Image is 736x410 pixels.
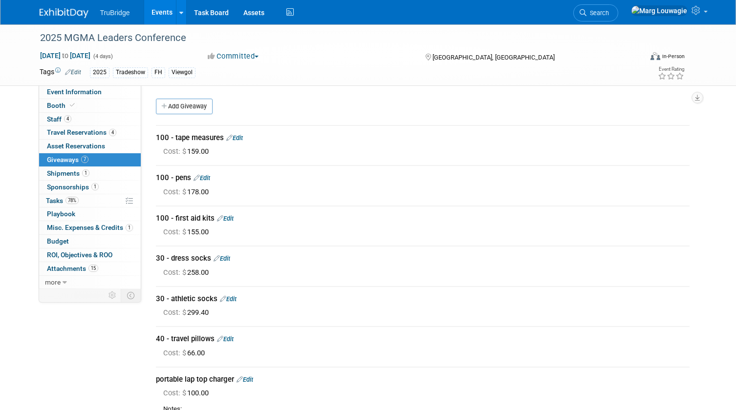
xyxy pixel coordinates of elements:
[156,253,690,264] div: 30 - dress socks
[586,9,609,17] span: Search
[163,227,187,236] span: Cost: $
[39,221,141,234] a: Misc. Expenses & Credits1
[47,169,89,177] span: Shipments
[163,389,213,397] span: 100.00
[156,213,690,224] div: 100 - first aid kits
[113,67,148,78] div: Tradeshow
[214,255,230,262] a: Edit
[109,129,116,136] span: 4
[573,4,618,21] a: Search
[47,142,105,150] span: Asset Reservations
[90,67,109,78] div: 2025
[589,51,685,65] div: Event Format
[163,348,187,357] span: Cost: $
[662,53,685,60] div: In-Person
[47,210,75,218] span: Playbook
[39,207,141,221] a: Playbook
[40,67,81,78] td: Tags
[217,215,234,222] a: Edit
[45,278,61,286] span: more
[39,126,141,139] a: Travel Reservations4
[194,174,210,182] a: Edit
[92,53,113,60] span: (4 days)
[163,187,213,196] span: 178.00
[39,140,141,153] a: Asset Reservations
[47,237,69,245] span: Budget
[39,99,141,112] a: Booth
[65,69,81,76] a: Edit
[163,227,213,236] span: 155.00
[220,295,237,303] a: Edit
[91,183,99,190] span: 1
[47,128,116,136] span: Travel Reservations
[650,52,660,60] img: Format-Inperson.png
[47,156,88,164] span: Giveaways
[47,102,77,109] span: Booth
[88,265,98,272] span: 15
[39,194,141,207] a: Tasks78%
[163,187,187,196] span: Cost: $
[163,348,209,357] span: 66.00
[226,134,243,142] a: Edit
[217,335,234,343] a: Edit
[47,265,98,272] span: Attachments
[121,289,141,302] td: Toggle Event Tabs
[163,147,187,156] span: Cost: $
[37,29,630,47] div: 2025 MGMA Leaders Conference
[433,54,555,61] span: [GEOGRAPHIC_DATA], [GEOGRAPHIC_DATA]
[156,99,213,114] a: Add Giveaway
[156,294,690,304] div: 30 - athletic socks
[237,376,253,383] a: Edit
[39,85,141,99] a: Event Information
[82,169,89,177] span: 1
[163,268,213,277] span: 258.00
[39,262,141,275] a: Attachments15
[47,115,71,123] span: Staff
[40,51,91,60] span: [DATE] [DATE]
[70,102,75,108] i: Booth reservation complete
[152,67,165,78] div: FH
[156,173,690,183] div: 100 - pens
[39,181,141,194] a: Sponsorships1
[39,248,141,262] a: ROI, Objectives & ROO
[47,251,112,259] span: ROI, Objectives & ROO
[47,183,99,191] span: Sponsorships
[47,224,133,231] span: Misc. Expenses & Credits
[631,5,688,16] img: Marg Louwagie
[100,9,130,17] span: TruBridge
[163,268,187,277] span: Cost: $
[156,133,690,143] div: 100 - tape measures
[163,308,213,317] span: 299.40
[40,8,88,18] img: ExhibitDay
[39,235,141,248] a: Budget
[104,289,121,302] td: Personalize Event Tab Strip
[126,224,133,231] span: 1
[64,115,71,123] span: 4
[156,334,690,344] div: 40 - travel pillows
[47,88,102,96] span: Event Information
[39,113,141,126] a: Staff4
[39,153,141,166] a: Giveaways7
[39,167,141,180] a: Shipments1
[163,308,187,317] span: Cost: $
[61,52,70,60] span: to
[156,374,690,385] div: portable lap top charger
[163,147,213,156] span: 159.00
[46,197,79,205] span: Tasks
[658,67,684,72] div: Event Rating
[65,197,79,204] span: 78%
[169,67,195,78] div: Viewgol
[204,51,262,61] button: Committed
[163,389,187,397] span: Cost: $
[81,156,88,163] span: 7
[39,276,141,289] a: more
